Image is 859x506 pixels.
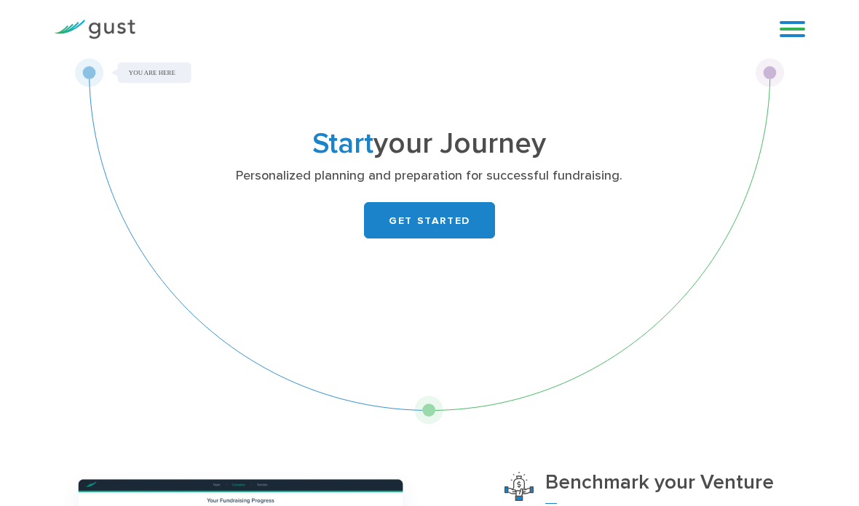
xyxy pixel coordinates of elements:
a: GET STARTED [364,202,495,238]
p: Personalized planning and preparation for successful fundraising. [167,167,692,185]
h3: Benchmark your Venture [545,472,805,505]
img: Benchmark Your Venture [504,472,534,501]
img: Gust Logo [54,20,135,39]
h1: your Journey [167,131,692,157]
span: Start [312,126,373,161]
